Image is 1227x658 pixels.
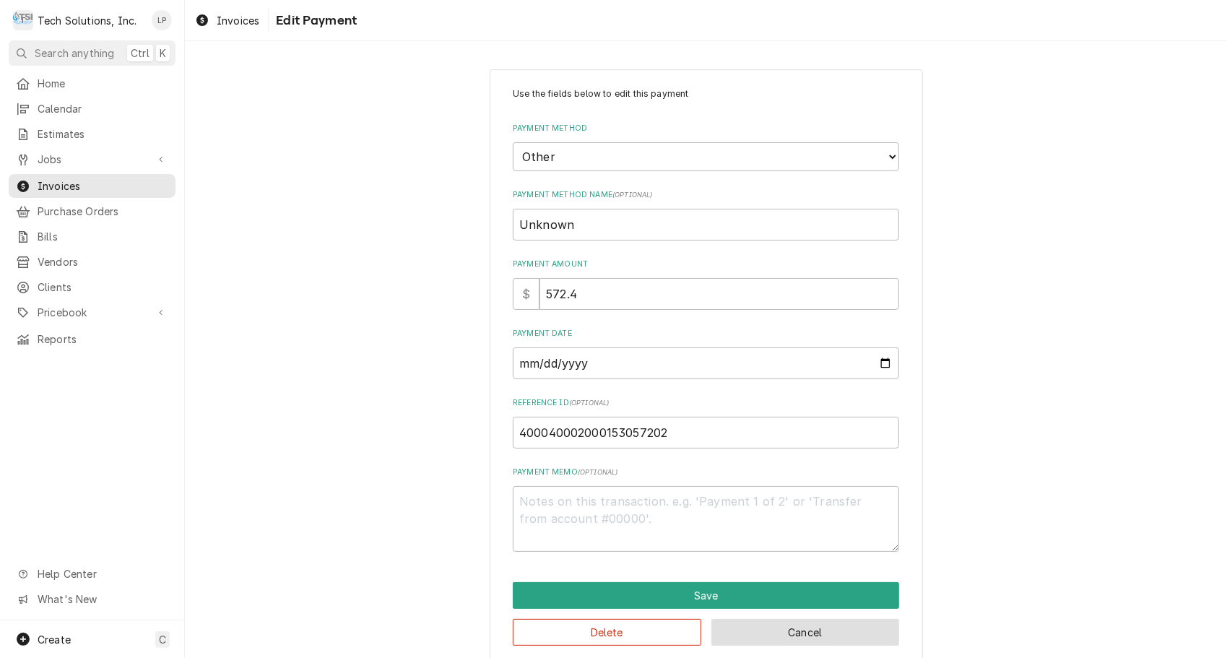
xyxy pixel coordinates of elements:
[38,592,167,607] span: What's New
[9,250,175,274] a: Vendors
[9,40,175,66] button: Search anythingCtrlK
[513,582,899,646] div: Button Group
[513,87,899,100] p: Use the fields below to edit this payment
[513,582,899,609] button: Save
[513,347,899,379] input: yyyy-mm-dd
[38,76,168,91] span: Home
[513,467,899,478] label: Payment Memo
[272,11,357,30] span: Edit Payment
[513,467,899,552] div: Payment Memo
[217,13,259,28] span: Invoices
[38,204,168,219] span: Purchase Orders
[9,72,175,95] a: Home
[578,468,618,476] span: ( optional )
[35,46,114,61] span: Search anything
[9,147,175,171] a: Go to Jobs
[38,126,168,142] span: Estimates
[159,632,166,647] span: C
[38,101,168,116] span: Calendar
[513,609,899,646] div: Button Group Row
[513,278,539,310] div: $
[38,178,168,194] span: Invoices
[38,566,167,581] span: Help Center
[711,619,900,646] button: Cancel
[38,280,168,295] span: Clients
[13,10,33,30] div: Tech Solutions, Inc.'s Avatar
[513,397,899,409] label: Reference ID
[9,122,175,146] a: Estimates
[152,10,172,30] div: LP
[9,199,175,223] a: Purchase Orders
[38,633,71,646] span: Create
[569,399,610,407] span: ( optional )
[513,259,899,310] div: Payment Amount
[13,10,33,30] div: T
[513,123,899,171] div: Payment Method
[9,587,175,611] a: Go to What's New
[38,229,168,244] span: Bills
[9,562,175,586] a: Go to Help Center
[513,189,899,201] label: Payment Method Name
[9,225,175,248] a: Bills
[131,46,149,61] span: Ctrl
[38,254,168,269] span: Vendors
[9,174,175,198] a: Invoices
[189,9,265,33] a: Invoices
[9,97,175,121] a: Calendar
[513,189,899,241] div: Payment Method Name
[38,332,168,347] span: Reports
[152,10,172,30] div: Lisa Paschal's Avatar
[513,328,899,379] div: Payment Date
[38,13,136,28] div: Tech Solutions, Inc.
[513,87,899,552] div: Invoice Payment Create/Update Form
[513,582,899,609] div: Button Group Row
[513,123,899,134] label: Payment Method
[38,305,147,320] span: Pricebook
[513,259,899,270] label: Payment Amount
[9,327,175,351] a: Reports
[38,152,147,167] span: Jobs
[160,46,166,61] span: K
[9,300,175,324] a: Go to Pricebook
[513,619,701,646] button: Delete
[513,397,899,449] div: Reference ID
[513,328,899,339] label: Payment Date
[612,191,653,199] span: ( optional )
[9,275,175,299] a: Clients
